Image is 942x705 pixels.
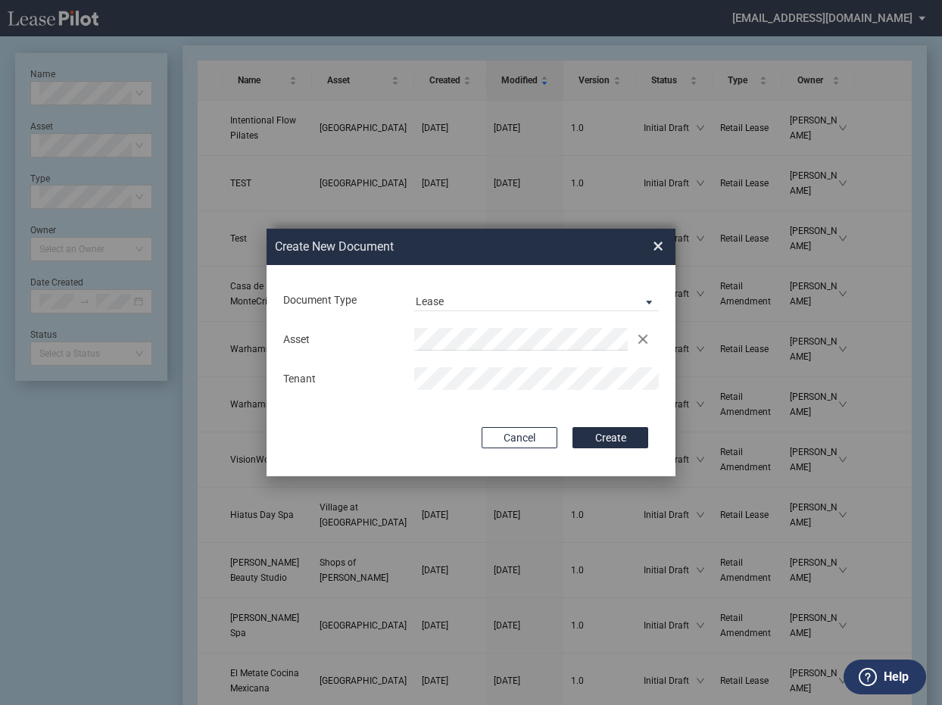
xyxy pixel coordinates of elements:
[275,239,599,255] h2: Create New Document
[414,289,659,311] md-select: Document Type: Lease
[275,293,406,308] div: Document Type
[572,427,648,448] button: Create
[653,234,663,258] span: ×
[416,295,444,307] div: Lease
[275,332,406,348] div: Asset
[482,427,557,448] button: Cancel
[275,372,406,387] div: Tenant
[267,229,675,477] md-dialog: Create New ...
[884,667,909,687] label: Help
